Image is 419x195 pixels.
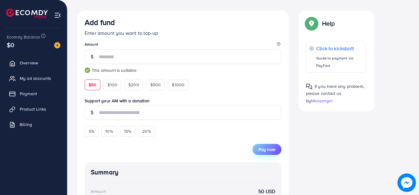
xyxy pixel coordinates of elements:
p: Guide to payment via PayFast [316,55,362,69]
legend: Amount [85,42,281,49]
span: $200 [128,82,139,88]
a: Overview [5,57,62,69]
button: Pay now [252,144,281,155]
img: image [54,42,60,48]
span: Product Links [20,106,46,112]
span: Messenger [311,98,333,104]
span: 5% [89,128,94,134]
span: Ecomdy Balance [7,34,40,40]
span: $1000 [172,82,184,88]
span: $50 [89,82,96,88]
img: Popup guide [306,18,317,29]
img: logo [6,9,48,18]
img: guide [85,67,90,73]
span: $0 [7,40,14,49]
span: 20% [142,128,151,134]
h3: Add fund [85,18,115,27]
span: My ad accounts [20,75,51,81]
img: menu [54,12,61,19]
span: Overview [20,60,38,66]
span: Payment [20,91,37,97]
span: Pay now [259,146,275,152]
strong: 50 USD [258,188,275,195]
img: image [397,173,416,192]
label: Support your AM with a donation [85,98,281,104]
a: My ad accounts [5,72,62,84]
a: Product Links [5,103,62,115]
h4: Summary [91,169,275,176]
span: 10% [105,128,113,134]
a: Payment [5,87,62,100]
small: This amount is suitable [85,67,281,73]
span: Billing [20,121,32,128]
img: Popup guide [306,83,312,90]
span: $500 [150,82,161,88]
a: Billing [5,118,62,131]
div: Amount [91,188,106,194]
p: Enter amount you want to top-up [85,29,281,37]
p: Click to kickstart! [316,45,362,52]
p: Help [322,20,335,27]
span: 15% [124,128,131,134]
span: If you have any problem, please contact us by [306,83,364,104]
span: $100 [107,82,117,88]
